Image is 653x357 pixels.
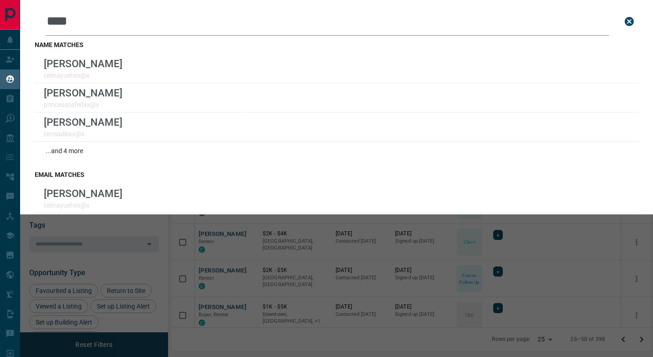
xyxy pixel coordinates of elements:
[44,87,122,99] p: [PERSON_NAME]
[44,202,122,209] p: celinayuehxx@x
[44,187,122,199] p: [PERSON_NAME]
[620,12,638,31] button: close search bar
[44,130,122,138] p: cerisadlexx@x
[44,58,122,69] p: [PERSON_NAME]
[35,142,638,160] div: ...and 4 more
[44,72,122,79] p: celinayuehxx@x
[44,116,122,128] p: [PERSON_NAME]
[44,101,122,108] p: princesscafe0xx@x
[35,171,638,178] h3: email matches
[35,41,638,48] h3: name matches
